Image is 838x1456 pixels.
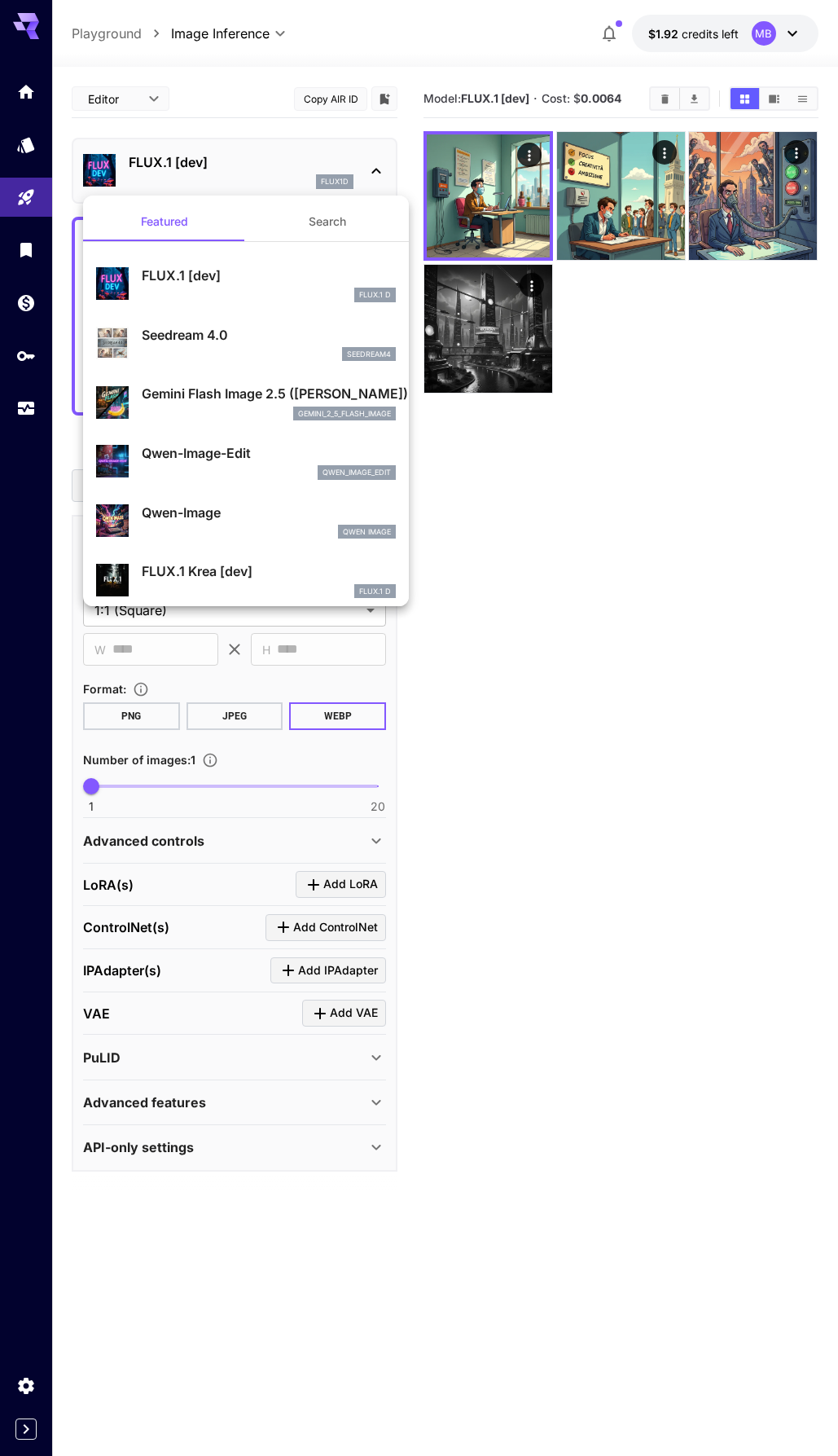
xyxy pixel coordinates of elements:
[142,325,396,345] p: Seedream 4.0
[96,496,396,546] div: Qwen-ImageQwen Image
[298,408,391,420] p: gemini_2_5_flash_image
[359,289,391,301] p: FLUX.1 D
[96,377,396,427] div: Gemini Flash Image 2.5 ([PERSON_NAME])gemini_2_5_flash_image
[359,586,391,597] p: FLUX.1 D
[343,526,391,538] p: Qwen Image
[96,319,396,368] div: Seedream 4.0seedream4
[142,443,396,463] p: Qwen-Image-Edit
[142,503,396,522] p: Qwen-Image
[96,555,396,605] div: FLUX.1 Krea [dev]FLUX.1 D
[96,437,396,486] div: Qwen-Image-Editqwen_image_edit
[142,384,396,403] p: Gemini Flash Image 2.5 ([PERSON_NAME])
[83,202,246,241] button: Featured
[142,561,396,581] p: FLUX.1 Krea [dev]
[322,467,391,478] p: qwen_image_edit
[246,202,409,241] button: Search
[96,259,396,309] div: FLUX.1 [dev]FLUX.1 D
[347,349,391,360] p: seedream4
[142,266,396,285] p: FLUX.1 [dev]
